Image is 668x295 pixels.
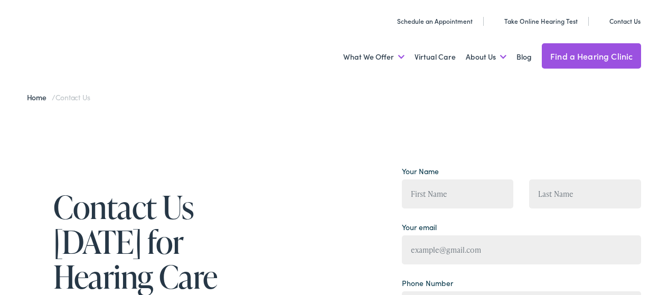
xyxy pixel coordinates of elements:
[402,235,642,264] input: example@gmail.com
[466,37,506,77] a: About Us
[53,189,270,294] h1: Contact Us [DATE] for Hearing Care
[402,222,437,233] label: Your email
[493,16,578,25] a: Take Online Hearing Test
[27,92,90,102] span: /
[493,16,500,26] img: utility icon
[402,179,514,208] input: First Name
[542,43,641,69] a: Find a Hearing Clinic
[55,92,90,102] span: Contact Us
[385,16,393,26] img: utility icon
[598,16,641,25] a: Contact Us
[402,166,439,177] label: Your Name
[415,37,456,77] a: Virtual Care
[343,37,404,77] a: What We Offer
[402,278,453,289] label: Phone Number
[529,179,641,208] input: Last Name
[27,92,52,102] a: Home
[516,37,532,77] a: Blog
[598,16,605,26] img: utility icon
[385,16,473,25] a: Schedule an Appointment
